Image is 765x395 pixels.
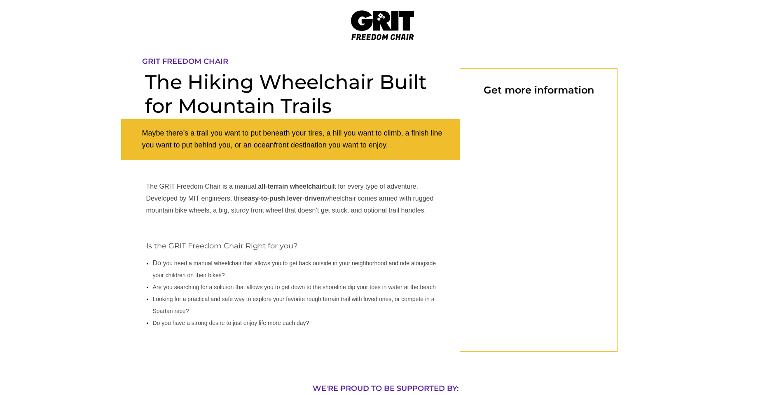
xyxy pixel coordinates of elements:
[153,260,436,278] span: ou need a manual wheelchair that allows you to get back outside in your neighborhood and ride alo...
[142,129,442,149] span: Maybe there’s a trail you want to put beneath your tires, a hill you want to climb, a finish line...
[258,183,324,190] strong: all-terrain wheelchair
[146,241,297,250] span: Is the GRIT Freedom Chair Right for you?
[484,84,594,96] span: Get more information
[146,183,434,214] span: The GRIT Freedom Chair is a manual, built for every type of adventure. Developed by MIT engineers...
[153,320,309,326] span: Do you have a strong desire to just enjoy life more each day?
[287,195,325,202] strong: lever-driven
[313,384,459,393] span: WE'RE PROUD TO BE SUPPORTED BY:
[153,296,435,314] span: Looking for a practical and safe way to explore your favorite rough terrain trail with loved ones...
[244,195,285,202] strong: easy-to-push
[153,259,166,266] span: Do y
[474,108,604,330] iframe: Form 0
[153,284,436,290] span: Are you searching for a solution that allows you to get down to the shoreline dip your toes in wa...
[145,70,427,118] span: The Hiking Wheelchair Built for Mountain Trails
[142,57,228,66] span: GRIT FREEDOM CHAIR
